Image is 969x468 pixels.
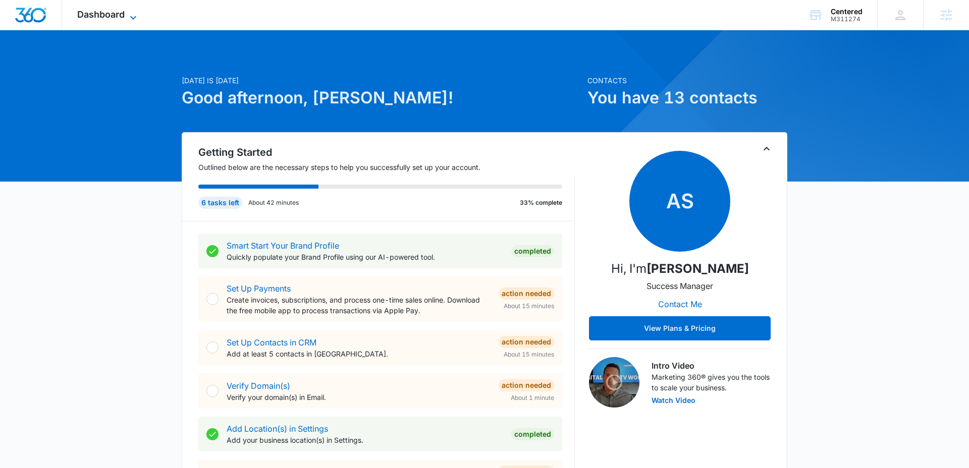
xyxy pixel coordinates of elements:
[227,392,491,402] p: Verify your domain(s) in Email.
[831,8,863,16] div: account name
[227,348,491,359] p: Add at least 5 contacts in [GEOGRAPHIC_DATA].
[499,336,554,348] div: Action Needed
[182,86,581,110] h1: Good afternoon, [PERSON_NAME]!
[761,143,773,155] button: Toggle Collapse
[589,316,771,340] button: View Plans & Pricing
[511,393,554,402] span: About 1 minute
[504,350,554,359] span: About 15 minutes
[499,379,554,391] div: Action Needed
[520,198,562,207] p: 33% complete
[647,280,713,292] p: Success Manager
[227,295,491,316] p: Create invoices, subscriptions, and process one-time sales online. Download the free mobile app t...
[647,261,749,276] strong: [PERSON_NAME]
[504,302,554,311] span: About 15 minutes
[652,360,771,372] h3: Intro Video
[227,241,339,251] a: Smart Start Your Brand Profile
[77,9,125,20] span: Dashboard
[589,357,639,407] img: Intro Video
[227,283,291,294] a: Set Up Payments
[629,151,730,252] span: AS
[227,381,290,391] a: Verify Domain(s)
[587,75,787,86] p: Contacts
[227,252,503,262] p: Quickly populate your Brand Profile using our AI-powered tool.
[198,197,242,209] div: 6 tasks left
[831,16,863,23] div: account id
[511,245,554,257] div: Completed
[182,75,581,86] p: [DATE] is [DATE]
[227,424,328,434] a: Add Location(s) in Settings
[511,428,554,440] div: Completed
[652,397,695,404] button: Watch Video
[198,145,575,160] h2: Getting Started
[611,260,749,278] p: Hi, I'm
[648,292,712,316] button: Contact Me
[227,337,316,347] a: Set Up Contacts in CRM
[248,198,299,207] p: About 42 minutes
[499,287,554,300] div: Action Needed
[587,86,787,110] h1: You have 13 contacts
[227,435,503,445] p: Add your business location(s) in Settings.
[652,372,771,393] p: Marketing 360® gives you the tools to scale your business.
[198,162,575,172] p: Outlined below are the necessary steps to help you successfully set up your account.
